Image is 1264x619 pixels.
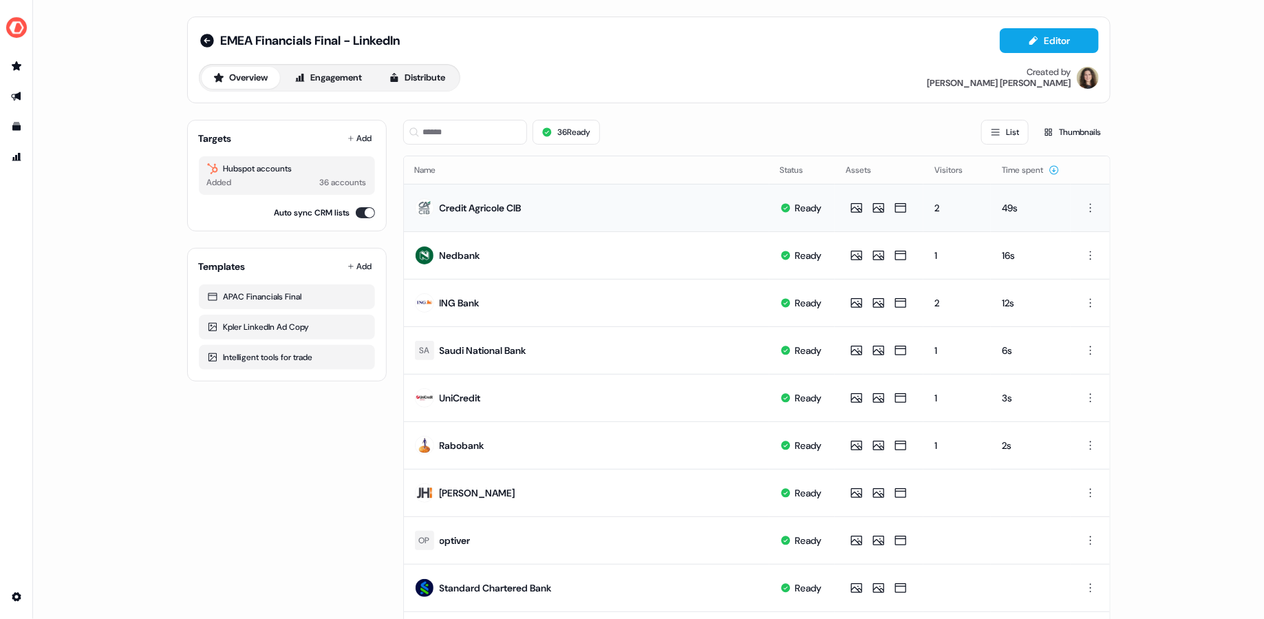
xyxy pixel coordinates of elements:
button: Visitors [934,158,979,182]
div: Ready [795,534,822,547]
button: Name [415,158,453,182]
div: Ready [795,486,822,500]
div: Rabobank [440,439,484,452]
div: 1 [934,249,980,262]
div: Targets [199,132,232,145]
button: Engagement [283,67,374,89]
a: Go to prospects [6,55,28,77]
div: 1 [934,439,980,452]
div: 1 [934,391,980,405]
a: Go to integrations [6,586,28,608]
div: Nedbank [440,249,480,262]
div: Kpler LinkedIn Ad Copy [207,320,367,334]
div: [PERSON_NAME] [440,486,515,500]
a: Editor [1000,35,1099,50]
a: Go to templates [6,116,28,138]
div: 49s [1002,201,1060,215]
div: 6s [1002,344,1060,357]
div: Added [207,176,232,189]
div: Ready [795,296,822,310]
button: Distribute [377,67,458,89]
div: Ready [795,391,822,405]
button: Status [780,158,820,182]
div: 2s [1002,439,1060,452]
button: 36Ready [533,120,600,145]
div: Standard Chartered Bank [440,581,552,595]
button: Overview [202,67,280,89]
div: ING Bank [440,296,480,310]
div: Ready [795,581,822,595]
a: Go to outbound experience [6,85,28,107]
div: Ready [795,344,822,357]
div: Created by [1027,67,1071,78]
div: Saudi National Bank [440,344,526,357]
div: SA [419,344,429,357]
div: 12s [1002,296,1060,310]
button: Time spent [1002,158,1060,182]
button: Thumbnails [1034,120,1111,145]
div: UniCredit [440,391,481,405]
div: 16s [1002,249,1060,262]
div: 36 accounts [320,176,367,189]
div: Templates [199,260,246,273]
div: Ready [795,201,822,215]
div: [PERSON_NAME] [PERSON_NAME] [928,78,1071,89]
div: 1 [934,344,980,357]
label: Auto sync CRM lists [275,206,350,220]
div: optiver [440,534,471,547]
button: Add [345,129,375,148]
div: Ready [795,249,822,262]
div: 3s [1002,391,1060,405]
button: Add [345,257,375,276]
a: Go to attribution [6,146,28,168]
div: Credit Agricole CIB [440,201,522,215]
span: EMEA Financials Final - LinkedIn [221,32,400,49]
div: Hubspot accounts [207,162,367,176]
div: Intelligent tools for trade [207,350,367,364]
div: 2 [934,296,980,310]
button: List [981,120,1029,145]
th: Assets [835,156,923,184]
div: OP [419,534,430,547]
img: Alexandra [1077,67,1099,89]
div: Ready [795,439,822,452]
button: Editor [1000,28,1099,53]
div: APAC Financials Final [207,290,367,304]
div: 2 [934,201,980,215]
